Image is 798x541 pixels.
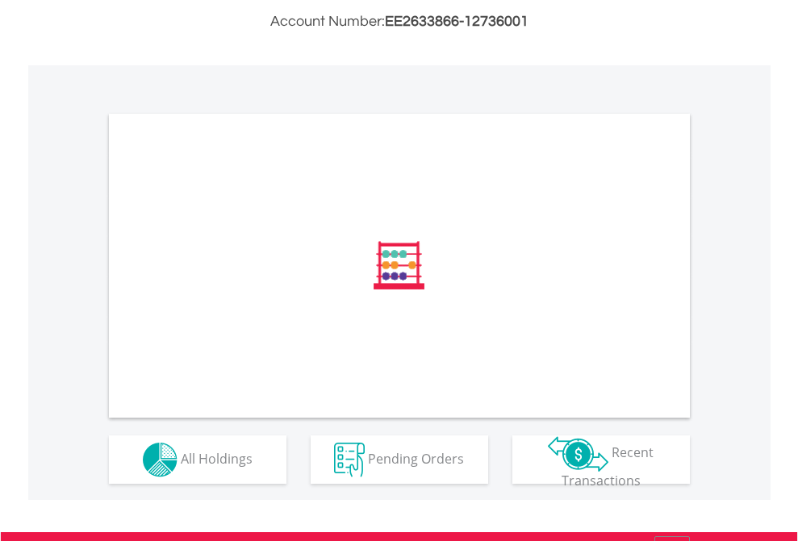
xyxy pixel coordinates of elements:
img: pending_instructions-wht.png [334,443,365,477]
img: holdings-wht.png [143,443,178,477]
span: All Holdings [181,449,253,467]
h3: Account Number: [109,10,690,33]
span: Pending Orders [368,449,464,467]
button: All Holdings [109,435,286,484]
img: transactions-zar-wht.png [548,436,608,472]
button: Recent Transactions [512,435,690,484]
button: Pending Orders [311,435,488,484]
span: EE2633866-12736001 [385,14,529,29]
